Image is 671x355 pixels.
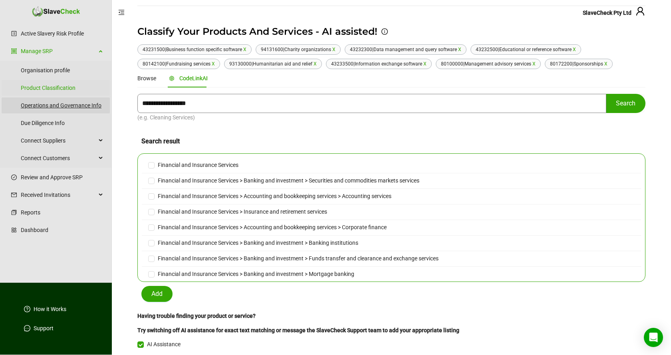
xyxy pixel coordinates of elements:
[550,60,607,68] div: 80172200 | Sponsorships
[11,192,17,198] span: mail
[243,47,246,52] a: X
[644,328,663,347] div: Open Intercom Messenger
[441,60,536,68] div: 80100000 | Management advisory services
[573,47,576,52] a: X
[21,187,96,203] span: Received Invitations
[332,47,335,52] a: X
[34,305,66,313] a: How it Works
[11,48,17,54] span: group
[21,222,103,238] a: Dashboard
[21,169,103,185] a: Review and Approve SRP
[229,60,317,68] div: 93130000 | Humanitarian aid and relief
[155,223,390,232] span: Financial and Insurance Services > Accounting and bookkeeping services > Corporate finance
[21,80,103,96] a: Product Classification
[151,289,163,299] span: Add
[331,60,427,68] div: 43233500 | Information exchange software
[476,46,576,54] div: 43232500 | Educational or reference software
[155,270,357,278] span: Financial and Insurance Services > Banking and investment > Mortgage banking
[606,94,645,113] button: Search
[155,254,442,263] span: Financial and Insurance Services > Banking and investment > Funds transfer and clearance and exch...
[21,204,103,220] a: Reports
[137,25,645,38] h1: Classify Your Products And Services - AI assisted!
[143,60,215,68] div: 80142100 | Fundraising services
[261,46,335,54] div: 94131600 | Charity organizations
[21,43,96,59] a: Manage SRP
[532,61,536,67] a: X
[21,62,103,78] a: Organisation profile
[21,26,103,42] a: Active Slavery Risk Profile
[458,47,461,52] a: X
[155,208,330,216] span: Financial and Insurance Services > Insurance and retirement services
[143,46,246,54] div: 43231500 | Business function specific software
[169,75,175,81] span: open-a-i
[24,325,30,331] span: message
[350,46,461,54] div: 43232300 | Data management and query software
[141,137,641,146] h5: Search result
[21,133,96,149] span: Connect Suppliers
[118,9,125,16] span: menu-fold
[381,28,388,35] span: info-circle
[423,61,427,67] a: X
[21,150,96,166] span: Connect Customers
[155,177,423,185] span: Financial and Insurance Services > Banking and investment > Securities and commodities markets se...
[144,340,184,349] span: AI Assistance
[314,61,317,67] a: X
[21,115,103,131] a: Due Diligence Info
[24,306,30,312] span: question-circle
[34,324,54,332] a: Support
[212,61,215,67] a: X
[604,61,607,67] a: X
[137,74,156,83] div: Browse
[179,75,208,81] span: CodeLinkAI
[137,311,645,320] h3: Having trouble finding your product or service?
[21,97,103,113] a: Operations and Governance Info
[616,99,635,108] span: Search
[137,326,645,335] h3: Try switching off AI assistance for exact text matching or message the SlaveCheck Support team to...
[141,286,173,302] button: Add
[155,239,361,247] span: Financial and Insurance Services > Banking and investment > Banking institutions
[137,114,195,121] span: (e.g. Cleaning Services)
[155,192,395,200] span: Financial and Insurance Services > Accounting and bookkeeping services > Accounting services
[155,161,242,169] span: Financial and Insurance Services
